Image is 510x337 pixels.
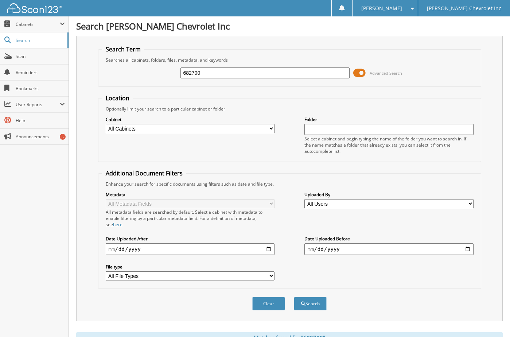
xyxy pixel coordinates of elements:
[106,116,275,123] label: Cabinet
[361,6,402,11] span: [PERSON_NAME]
[102,57,477,63] div: Searches all cabinets, folders, files, metadata, and keywords
[16,69,65,75] span: Reminders
[16,85,65,92] span: Bookmarks
[102,106,477,112] div: Optionally limit your search to a particular cabinet or folder
[106,236,275,242] label: Date Uploaded After
[294,297,327,310] button: Search
[304,116,473,123] label: Folder
[102,169,186,177] legend: Additional Document Filters
[304,236,473,242] label: Date Uploaded Before
[106,264,275,270] label: File type
[304,243,473,255] input: end
[76,20,503,32] h1: Search [PERSON_NAME] Chevrolet Inc
[16,101,60,108] span: User Reports
[113,221,122,228] a: here
[102,181,477,187] div: Enhance your search for specific documents using filters such as date and file type.
[304,191,473,198] label: Uploaded By
[16,37,64,43] span: Search
[16,133,65,140] span: Announcements
[16,117,65,124] span: Help
[304,136,473,154] div: Select a cabinet and begin typing the name of the folder you want to search in. If the name match...
[427,6,501,11] span: [PERSON_NAME] Chevrolet Inc
[252,297,285,310] button: Clear
[106,191,275,198] label: Metadata
[370,70,402,76] span: Advanced Search
[7,3,62,13] img: scan123-logo-white.svg
[60,134,66,140] div: 6
[102,94,133,102] legend: Location
[16,53,65,59] span: Scan
[106,209,275,228] div: All metadata fields are searched by default. Select a cabinet with metadata to enable filtering b...
[16,21,60,27] span: Cabinets
[102,45,144,53] legend: Search Term
[106,243,275,255] input: start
